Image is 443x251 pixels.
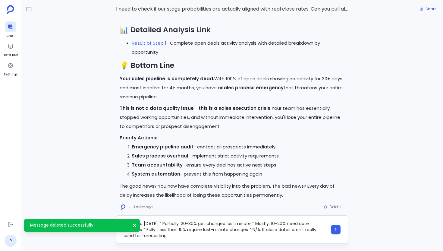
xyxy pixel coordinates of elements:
span: Share [426,7,436,11]
p: With 100% of open deals showing no activity for 30+ days and most inactive for 4+ months, you hav... [120,74,344,101]
span: Delete [330,205,341,209]
strong: Priority Actions: [120,135,157,141]
a: Data Hub [3,41,18,58]
button: Delete [320,202,344,211]
span: 3 mins ago [133,205,152,209]
span: Settings [4,72,17,77]
li: - ensure every deal has active next steps [132,160,344,170]
strong: Emergency pipeline audit [132,144,193,150]
p: Your team has essentially stopped working opportunities, and without immediate intervention, you'... [120,104,344,131]
strong: System automation [132,171,180,177]
a: P [5,235,17,247]
img: petavue logo [7,5,14,14]
a: Result of Step 1 [132,40,166,46]
textarea: Hey, can you check how often close dates get changed last minute in Salesforce? Like [DATE] of th... [124,221,327,239]
strong: Team accountability [132,162,183,168]
span: Chat [5,33,16,38]
strong: This is not a data quality issue - this is a sales execution crisis. [120,105,272,111]
h2: 💡 Bottom Line [120,60,344,71]
li: - prevent this from happening again [132,170,344,179]
span: Data Hub [3,53,18,58]
a: Chat [5,21,16,38]
p: Message deleted successfully [30,222,127,228]
li: - implement strict activity requirements [132,151,344,160]
strong: Sales process overhaul [132,153,188,159]
li: - contact all prospects immediately [132,142,344,151]
strong: Your sales pipeline is completely dead. [120,75,214,82]
img: logo [121,204,125,210]
strong: sales process emergency [221,84,284,91]
a: Settings [4,60,17,77]
span: I need to check if our stage probabilities are actually aligned with real close rates. Can you pu... [116,5,348,13]
button: Share [416,5,440,13]
li: - Complete open deals activity analysis with detailed breakdown by opportunity [132,39,344,57]
p: The good news? You now have complete visibility into the problem. The bad news? Every day of dela... [120,182,344,200]
div: Message deleted successfully [24,219,140,232]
